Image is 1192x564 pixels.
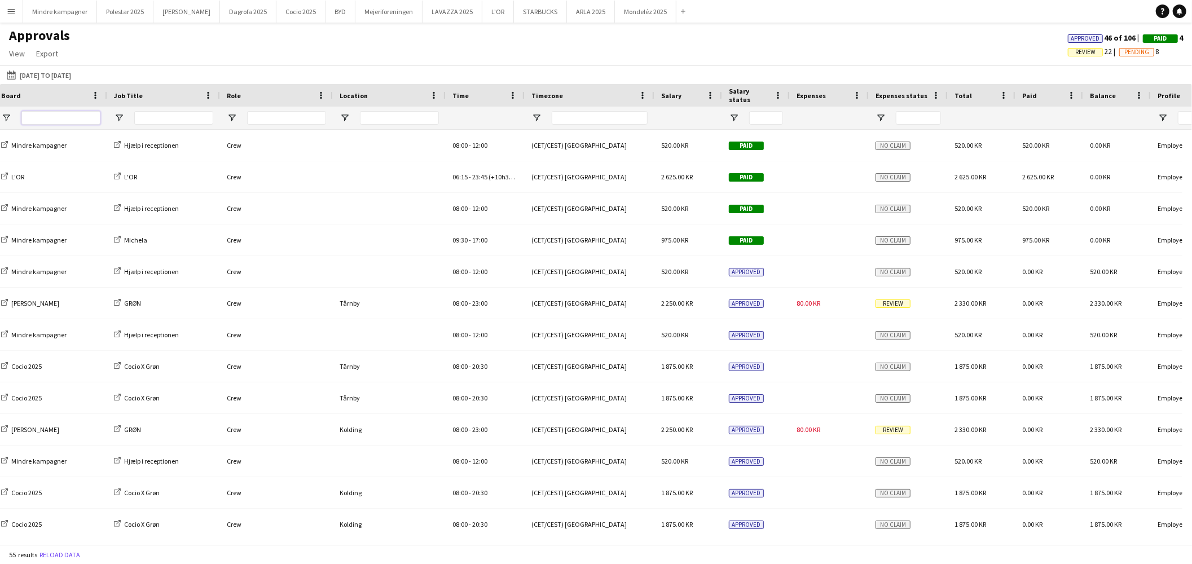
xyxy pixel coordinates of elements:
[1,520,42,528] a: Cocio 2025
[531,113,542,123] button: Open Filter Menu
[1090,236,1110,244] span: 0.00 KR
[896,111,941,125] input: Expenses status Filter Input
[1090,362,1121,371] span: 1 875.00 KR
[1,141,67,149] a: Mindre kampagner
[1022,488,1043,497] span: 0.00 KR
[661,457,688,465] span: 520.00 KR
[472,267,487,276] span: 12:00
[326,1,355,23] button: BYD
[955,299,986,307] span: 2 330.00 KR
[955,362,986,371] span: 1 875.00 KR
[1154,35,1167,42] span: Paid
[1068,46,1119,56] span: 22
[11,299,59,307] span: [PERSON_NAME]
[876,331,911,340] span: No claim
[220,288,333,319] div: Crew
[1,299,59,307] a: [PERSON_NAME]
[955,141,982,149] span: 520.00 KR
[97,1,153,23] button: Polestar 2025
[661,141,688,149] span: 520.00 KR
[955,488,986,497] span: 1 875.00 KR
[333,351,446,382] div: Tårnby
[729,268,764,276] span: Approved
[220,130,333,161] div: Crew
[11,394,42,402] span: Cocio 2025
[469,457,471,465] span: -
[114,173,137,181] a: L'OR
[661,236,688,244] span: 975.00 KR
[11,204,67,213] span: Mindre kampagner
[5,68,73,82] button: [DATE] to [DATE]
[525,509,654,540] div: (CET/CEST) [GEOGRAPHIC_DATA]
[469,362,471,371] span: -
[729,521,764,529] span: Approved
[525,288,654,319] div: (CET/CEST) [GEOGRAPHIC_DATA]
[876,173,911,182] span: No claim
[124,299,141,307] span: GRØN
[452,236,468,244] span: 09:30
[1090,173,1110,181] span: 0.00 KR
[153,1,220,23] button: [PERSON_NAME]
[124,488,160,497] span: Cocio X Grøn
[340,91,368,100] span: Location
[1075,49,1096,56] span: Review
[452,141,468,149] span: 08:00
[11,520,42,528] span: Cocio 2025
[1,331,67,339] a: Mindre kampagner
[452,173,468,181] span: 06:15
[1,236,67,244] a: Mindre kampagner
[114,91,143,100] span: Job Title
[333,477,446,508] div: Kolding
[114,141,179,149] a: Hjælp i receptionen
[452,425,468,434] span: 08:00
[1090,331,1117,339] span: 520.00 KR
[955,394,986,402] span: 1 875.00 KR
[1090,488,1121,497] span: 1 875.00 KR
[124,204,179,213] span: Hjælp i receptionen
[114,362,160,371] a: Cocio X Grøn
[955,204,982,213] span: 520.00 KR
[1,457,67,465] a: Mindre kampagner
[749,111,783,125] input: Salary status Filter Input
[333,509,446,540] div: Kolding
[220,382,333,413] div: Crew
[797,425,820,434] span: 80.00 KR
[124,520,160,528] span: Cocio X Grøn
[114,236,147,244] a: Michela
[1022,331,1043,339] span: 0.00 KR
[220,351,333,382] div: Crew
[333,288,446,319] div: Tårnby
[114,425,141,434] a: GRØN
[21,111,100,125] input: Board Filter Input
[247,111,326,125] input: Role Filter Input
[114,267,179,276] a: Hjælp i receptionen
[472,236,487,244] span: 17:00
[482,1,514,23] button: L'OR
[552,111,648,125] input: Timezone Filter Input
[333,382,446,413] div: Tårnby
[876,113,886,123] button: Open Filter Menu
[514,1,567,23] button: STARBUCKS
[1090,425,1121,434] span: 2 330.00 KR
[661,425,693,434] span: 2 250.00 KR
[220,319,333,350] div: Crew
[469,267,471,276] span: -
[220,161,333,192] div: Crew
[525,446,654,477] div: (CET/CEST) [GEOGRAPHIC_DATA]
[472,331,487,339] span: 12:00
[525,193,654,224] div: (CET/CEST) [GEOGRAPHIC_DATA]
[220,193,333,224] div: Crew
[124,331,179,339] span: Hjælp i receptionen
[452,362,468,371] span: 08:00
[220,414,333,445] div: Crew
[876,91,927,100] span: Expenses status
[114,204,179,213] a: Hjælp i receptionen
[360,111,439,125] input: Location Filter Input
[876,394,911,403] span: No claim
[124,425,141,434] span: GRØN
[876,426,911,434] span: Review
[729,236,764,245] span: Paid
[469,299,471,307] span: -
[729,173,764,182] span: Paid
[661,204,688,213] span: 520.00 KR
